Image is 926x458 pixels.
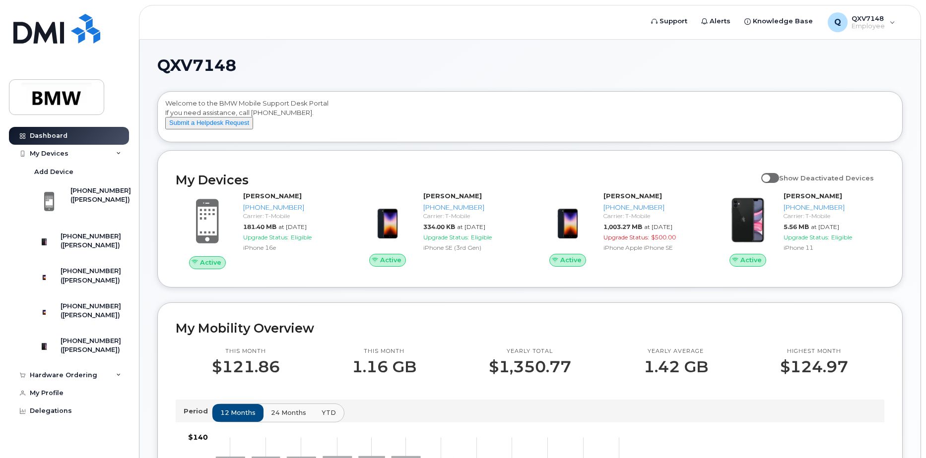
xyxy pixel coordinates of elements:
p: This month [352,347,416,355]
p: Yearly total [489,347,571,355]
span: $500.00 [651,233,676,241]
span: 5.56 MB [784,223,809,230]
p: $121.86 [212,358,280,376]
span: Eligible [471,233,492,241]
div: Carrier: T-Mobile [423,212,520,220]
button: Submit a Helpdesk Request [165,117,253,129]
span: YTD [322,408,336,417]
span: Upgrade Status: [603,233,649,241]
p: Yearly average [644,347,708,355]
a: Submit a Helpdesk Request [165,118,253,126]
p: $124.97 [780,358,848,376]
span: at [DATE] [644,223,672,230]
span: Active [200,258,221,267]
a: Active[PERSON_NAME][PHONE_NUMBER]Carrier: T-Mobile181.40 MBat [DATE]Upgrade Status:EligibleiPhone... [176,191,344,269]
a: Active[PERSON_NAME][PHONE_NUMBER]Carrier: T-Mobile1,003.27 MBat [DATE]Upgrade Status:$500.00iPhon... [536,191,704,267]
span: Active [560,255,582,265]
p: Highest month [780,347,848,355]
strong: [PERSON_NAME] [603,192,662,200]
img: iPhone_11.jpg [724,196,772,244]
div: iPhone SE (3rd Gen) [423,243,520,252]
p: 1.16 GB [352,358,416,376]
div: [PHONE_NUMBER] [603,203,700,212]
div: iPhone 16e [243,243,340,252]
div: iPhone 11 [784,243,880,252]
input: Show Deactivated Devices [761,169,769,176]
div: Carrier: T-Mobile [784,212,880,220]
span: Upgrade Status: [423,233,469,241]
p: This month [212,347,280,355]
div: Welcome to the BMW Mobile Support Desk Portal If you need assistance, call [PHONE_NUMBER]. [165,99,895,138]
div: iPhone Apple iPhone SE [603,243,700,252]
div: [PHONE_NUMBER] [784,203,880,212]
span: at [DATE] [278,223,307,230]
span: QXV7148 [157,58,236,73]
img: image20231002-3703462-1angbar.jpeg [364,196,411,244]
a: Active[PERSON_NAME][PHONE_NUMBER]Carrier: T-Mobile5.56 MBat [DATE]Upgrade Status:EligibleiPhone 11 [716,191,884,267]
p: $1,350.77 [489,358,571,376]
span: Upgrade Status: [243,233,289,241]
span: Active [380,255,401,265]
strong: [PERSON_NAME] [423,192,482,200]
span: 181.40 MB [243,223,276,230]
span: 334.00 KB [423,223,455,230]
strong: [PERSON_NAME] [243,192,302,200]
span: 24 months [271,408,306,417]
p: Period [184,406,212,416]
img: image20231002-3703462-10zne2t.jpeg [544,196,592,244]
h2: My Mobility Overview [176,321,884,336]
span: Upgrade Status: [784,233,829,241]
span: at [DATE] [811,223,839,230]
strong: [PERSON_NAME] [784,192,842,200]
span: Active [740,255,762,265]
div: [PHONE_NUMBER] [243,203,340,212]
span: Show Deactivated Devices [779,174,874,182]
span: Eligible [291,233,312,241]
span: at [DATE] [457,223,485,230]
div: Carrier: T-Mobile [243,212,340,220]
p: 1.42 GB [644,358,708,376]
h2: My Devices [176,172,756,187]
span: 1,003.27 MB [603,223,642,230]
div: Carrier: T-Mobile [603,212,700,220]
div: [PHONE_NUMBER] [423,203,520,212]
tspan: $140 [188,433,208,442]
span: Eligible [831,233,852,241]
a: Active[PERSON_NAME][PHONE_NUMBER]Carrier: T-Mobile334.00 KBat [DATE]Upgrade Status:EligibleiPhone... [356,191,524,267]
